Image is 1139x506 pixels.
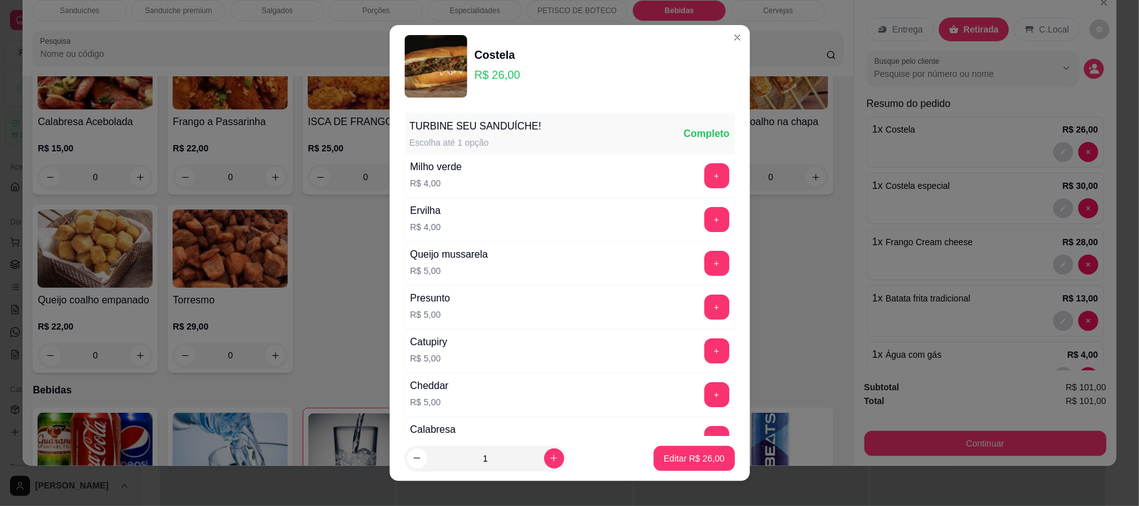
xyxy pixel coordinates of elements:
[405,35,467,98] img: product-image
[704,382,729,407] button: add
[410,247,489,262] div: Queijo mussarela
[410,159,462,175] div: Milho verde
[410,422,456,437] div: Calabresa
[410,203,441,218] div: Ervilha
[704,295,729,320] button: add
[654,446,734,471] button: Editar R$ 26,00
[410,221,441,233] p: R$ 4,00
[410,119,542,134] div: TURBINE SEU SANDUÍCHE!
[410,352,448,365] p: R$ 5,00
[410,308,450,321] p: R$ 5,00
[410,378,448,393] div: Cheddar
[664,452,724,465] p: Editar R$ 26,00
[410,291,450,306] div: Presunto
[704,426,729,451] button: add
[727,28,747,48] button: Close
[544,448,564,468] button: increase-product-quantity
[475,46,520,64] div: Costela
[704,207,729,232] button: add
[684,126,730,141] div: Completo
[704,163,729,188] button: add
[410,265,489,277] p: R$ 5,00
[407,448,427,468] button: decrease-product-quantity
[704,251,729,276] button: add
[410,136,542,149] div: Escolha até 1 opção
[410,177,462,190] p: R$ 4,00
[410,335,448,350] div: Catupiry
[410,396,448,408] p: R$ 5,00
[704,338,729,363] button: add
[475,66,520,84] p: R$ 26,00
